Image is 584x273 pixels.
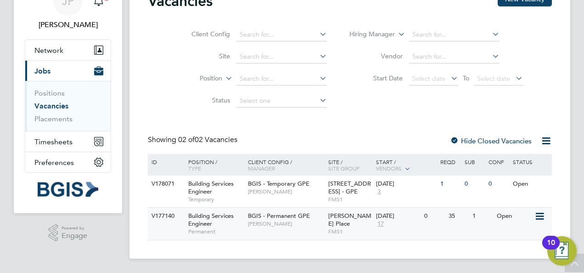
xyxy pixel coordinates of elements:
a: Powered byEngage [49,224,88,242]
input: Search for... [236,28,327,41]
span: BGIS - Temporary GPE [248,180,309,188]
div: 0 [486,176,510,193]
div: Position / [181,154,246,176]
span: [PERSON_NAME] Place [328,212,371,227]
div: 35 [446,208,470,225]
label: Position [169,74,222,83]
div: Start / [374,154,438,177]
a: Placements [34,114,73,123]
div: Status [511,154,550,170]
div: 1 [438,176,462,193]
div: Open [494,208,534,225]
label: Hide Closed Vacancies [450,136,532,145]
span: Building Services Engineer [188,212,234,227]
span: Permanent [188,228,243,235]
div: Sub [462,154,486,170]
div: [DATE] [376,212,420,220]
span: [PERSON_NAME] [248,188,324,195]
span: 02 Vacancies [178,135,237,144]
a: Positions [34,89,65,97]
button: Network [25,40,111,60]
div: 10 [547,243,555,255]
div: [DATE] [376,180,436,188]
span: FMS1 [328,196,372,203]
input: Search for... [409,51,500,63]
span: To [460,72,472,84]
div: 0 [422,208,446,225]
div: Showing [148,135,239,145]
div: Jobs [25,81,111,131]
span: Site Group [328,165,359,172]
div: Site / [326,154,374,176]
div: V177140 [149,208,181,225]
span: Engage [62,232,87,240]
span: Type [188,165,201,172]
input: Search for... [236,51,327,63]
span: [STREET_ADDRESS] - GPE [328,180,371,195]
span: Powered by [62,224,87,232]
div: 0 [462,176,486,193]
span: Temporary [188,196,243,203]
input: Search for... [409,28,500,41]
img: bgis-logo-retina.png [38,182,98,197]
span: 02 of [178,135,195,144]
input: Search for... [236,73,327,85]
span: 3 [376,188,382,196]
span: Jasmin Padmore [25,19,111,30]
button: Timesheets [25,131,111,152]
label: Vendor [350,52,403,60]
div: Conf [486,154,510,170]
span: Select date [477,74,510,83]
span: Vendors [376,165,402,172]
div: ID [149,154,181,170]
div: Reqd [438,154,462,170]
span: Preferences [34,158,74,167]
span: Manager [248,165,275,172]
button: Open Resource Center, 10 new notifications [547,236,577,266]
label: Hiring Manager [342,30,395,39]
label: Status [177,96,230,104]
span: FMS1 [328,228,372,235]
span: Timesheets [34,137,73,146]
span: Network [34,46,63,55]
span: Select date [412,74,445,83]
div: V178071 [149,176,181,193]
button: Jobs [25,61,111,81]
div: Client Config / [246,154,326,176]
span: Jobs [34,67,51,75]
div: Open [511,176,550,193]
div: 1 [470,208,494,225]
span: 17 [376,220,385,228]
label: Client Config [177,30,230,38]
input: Select one [236,95,327,108]
label: Site [177,52,230,60]
button: Preferences [25,152,111,172]
a: Go to home page [25,182,111,197]
label: Start Date [350,74,403,82]
a: Vacancies [34,102,68,110]
span: [PERSON_NAME] [248,220,324,227]
span: BGIS - Permanent GPE [248,212,310,220]
span: Building Services Engineer [188,180,234,195]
